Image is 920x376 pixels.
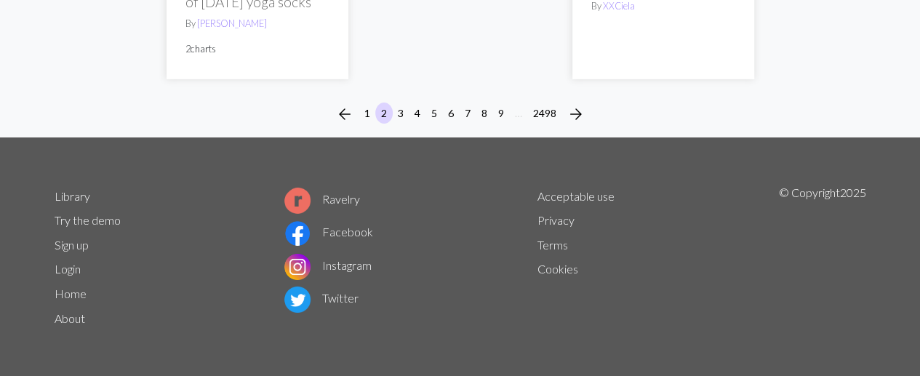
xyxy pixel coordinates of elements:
[284,254,311,280] img: Instagram logo
[55,189,90,203] a: Library
[537,213,575,227] a: Privacy
[330,103,359,126] button: Previous
[778,184,865,331] p: © Copyright 2025
[459,103,476,124] button: 7
[185,42,329,56] p: 2 charts
[359,103,376,124] button: 1
[336,105,353,123] i: Previous
[330,103,591,126] nav: Page navigation
[567,104,585,124] span: arrow_forward
[185,17,329,31] p: By
[55,213,121,227] a: Try the demo
[392,103,409,124] button: 3
[55,287,87,300] a: Home
[284,192,360,206] a: Ravelry
[55,311,85,325] a: About
[55,238,89,252] a: Sign up
[336,104,353,124] span: arrow_back
[284,291,359,305] a: Twitter
[284,188,311,214] img: Ravelry logo
[375,103,393,124] button: 2
[284,225,373,239] a: Facebook
[425,103,443,124] button: 5
[527,103,562,124] button: 2498
[537,238,568,252] a: Terms
[55,262,81,276] a: Login
[409,103,426,124] button: 4
[476,103,493,124] button: 8
[284,287,311,313] img: Twitter logo
[284,220,311,247] img: Facebook logo
[197,17,267,29] a: [PERSON_NAME]
[537,262,578,276] a: Cookies
[537,189,615,203] a: Acceptable use
[284,258,372,272] a: Instagram
[567,105,585,123] i: Next
[561,103,591,126] button: Next
[442,103,460,124] button: 6
[492,103,510,124] button: 9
